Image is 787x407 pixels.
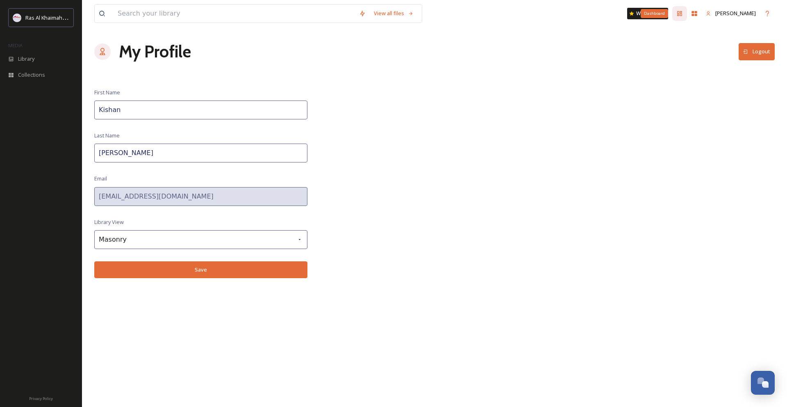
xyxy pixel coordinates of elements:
[25,14,141,21] span: Ras Al Khaimah Tourism Development Authority
[751,371,775,395] button: Open Chat
[672,6,687,21] a: Dashboard
[29,396,53,401] span: Privacy Policy
[18,71,45,79] span: Collections
[94,132,120,139] span: Last Name
[8,42,23,48] span: MEDIA
[94,175,107,183] span: Email
[702,5,760,21] a: [PERSON_NAME]
[94,218,124,226] span: Library View
[370,5,418,21] a: View all files
[739,43,775,60] button: Logout
[94,101,307,119] input: First
[13,14,21,22] img: Logo_RAKTDA_RGB-01.png
[627,8,668,19] a: What's New
[94,261,307,278] button: Save
[29,393,53,403] a: Privacy Policy
[18,55,34,63] span: Library
[715,9,756,17] span: [PERSON_NAME]
[94,230,307,249] div: Masonry
[94,89,120,96] span: First Name
[114,5,355,23] input: Search your library
[641,9,668,18] div: Dashboard
[94,144,307,162] input: Last
[119,39,191,64] h1: My Profile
